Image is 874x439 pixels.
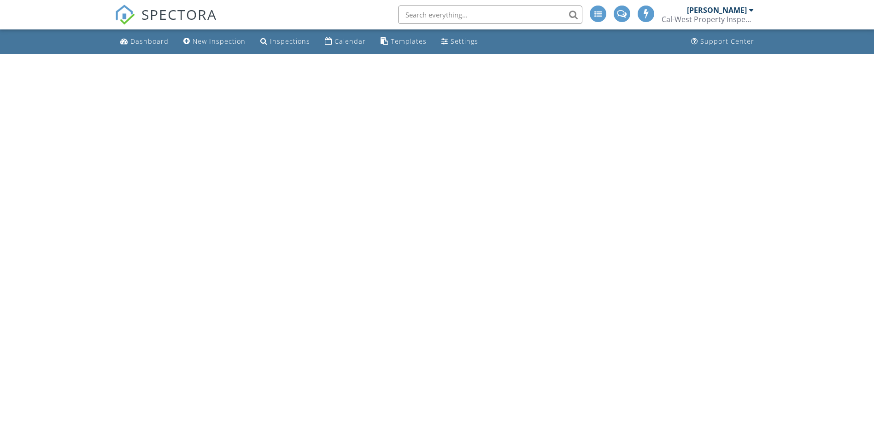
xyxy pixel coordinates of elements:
[700,37,754,46] div: Support Center
[321,33,370,50] a: Calendar
[687,33,758,50] a: Support Center
[662,15,754,24] div: Cal-West Property Inspections
[117,33,172,50] a: Dashboard
[193,37,246,46] div: New Inspection
[180,33,249,50] a: New Inspection
[687,6,747,15] div: [PERSON_NAME]
[130,37,169,46] div: Dashboard
[451,37,478,46] div: Settings
[377,33,430,50] a: Templates
[115,5,135,25] img: The Best Home Inspection Software - Spectora
[334,37,366,46] div: Calendar
[391,37,427,46] div: Templates
[398,6,582,24] input: Search everything...
[438,33,482,50] a: Settings
[257,33,314,50] a: Inspections
[270,37,310,46] div: Inspections
[115,12,217,32] a: SPECTORA
[141,5,217,24] span: SPECTORA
